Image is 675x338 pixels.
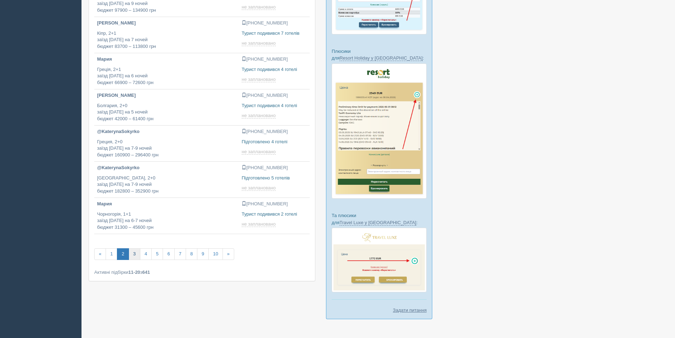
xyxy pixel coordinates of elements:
a: не заплановано [242,77,277,82]
p: Плюсики для : [332,48,427,61]
p: Кіпр, 2+1 заїзд [DATE] на 7 ночей бюджет 83700 – 113800 грн [97,30,236,50]
p: Підготовлено 5 готелів [242,175,307,182]
a: не заплановано [242,113,277,118]
a: не заплановано [242,221,277,227]
p: [PERSON_NAME] [97,20,236,27]
a: 7 [174,248,186,260]
b: 641 [142,270,150,275]
div: Активні підбірки з [94,269,310,276]
a: 5 [151,248,163,260]
a: не заплановано [242,185,277,191]
p: Греція, 2+1 заїзд [DATE] на 6 ночей бюджет 66900 – 72600 грн [97,66,236,86]
p: @KaterynaSokyrko [97,165,236,171]
p: Чорногорія, 1+1 заїзд [DATE] на 6-7 ночей бюджет 31300 – 45600 грн [97,211,236,231]
a: Resort Holiday у [GEOGRAPHIC_DATA] [339,55,422,61]
a: 1 [106,248,117,260]
a: не заплановано [242,149,277,155]
p: [PHONE_NUMBER] [242,92,307,99]
p: Греция, 2+0 заїзд [DATE] на 7-9 ночей бюджет 160900 – 296400 грн [97,139,236,159]
p: Турист подивився 4 готелі [242,66,307,73]
a: » [223,248,234,260]
a: [PERSON_NAME] Болгария, 2+0заїзд [DATE] на 5 ночейбюджет 42000 – 61400 грн [94,89,239,125]
a: Задати питання [393,307,427,314]
p: [PHONE_NUMBER] [242,56,307,63]
p: Та плюсики для : [332,212,427,226]
p: [PHONE_NUMBER] [242,20,307,27]
p: [GEOGRAPHIC_DATA], 2+0 заїзд [DATE] на 7-9 ночей бюджет 182800 – 352900 грн [97,175,236,195]
p: Болгария, 2+0 заїзд [DATE] на 5 ночей бюджет 42000 – 61400 грн [97,102,236,122]
p: Підготовлено 4 готелі [242,139,307,145]
p: [PHONE_NUMBER] [242,128,307,135]
span: не заплановано [242,149,276,155]
a: не заплановано [242,4,277,10]
a: 10 [208,248,223,260]
a: 4 [140,248,152,260]
p: [PHONE_NUMBER] [242,165,307,171]
a: 6 [163,248,174,260]
img: travel-luxe-%D0%BF%D0%BE%D0%B4%D0%B1%D0%BE%D1%80%D0%BA%D0%B0-%D1%81%D1%80%D0%BC-%D0%B4%D0%BB%D1%8... [332,228,427,292]
span: не заплановано [242,113,276,118]
b: 11-20 [128,270,140,275]
span: не заплановано [242,4,276,10]
a: 2 [117,248,129,260]
span: не заплановано [242,40,276,46]
p: [PHONE_NUMBER] [242,201,307,207]
img: resort-holiday-%D0%BF%D1%96%D0%B4%D0%B1%D1%96%D1%80%D0%BA%D0%B0-%D1%81%D1%80%D0%BC-%D0%B4%D0%BB%D... [332,63,427,199]
span: не заплановано [242,185,276,191]
a: 3 [129,248,140,260]
p: [PERSON_NAME] [97,92,236,99]
p: Турист подивився 7 готелів [242,30,307,37]
a: 9 [197,248,209,260]
a: не заплановано [242,40,277,46]
a: Мария Греція, 2+1заїзд [DATE] на 6 ночейбюджет 66900 – 72600 грн [94,53,239,89]
a: Мария Чорногорія, 1+1заїзд [DATE] на 6-7 ночейбюджет 31300 – 45600 грн [94,198,239,234]
a: @KaterynaSokyrko [GEOGRAPHIC_DATA], 2+0заїзд [DATE] на 7-9 ночейбюджет 182800 – 352900 грн [94,162,239,198]
span: не заплановано [242,77,276,82]
a: « [94,248,106,260]
a: @KaterynaSokyrko Греция, 2+0заїзд [DATE] на 7-9 ночейбюджет 160900 – 296400 грн [94,126,239,161]
a: [PERSON_NAME] Кіпр, 2+1заїзд [DATE] на 7 ночейбюджет 83700 – 113800 грн [94,17,239,53]
p: @KaterynaSokyrko [97,128,236,135]
p: Турист подивився 2 готелі [242,211,307,218]
a: 8 [186,248,197,260]
p: Турист подивився 4 готелі [242,102,307,109]
p: Мария [97,56,236,63]
p: Мария [97,201,236,207]
a: Travel Luxe у [GEOGRAPHIC_DATA] [339,220,416,226]
span: не заплановано [242,221,276,227]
